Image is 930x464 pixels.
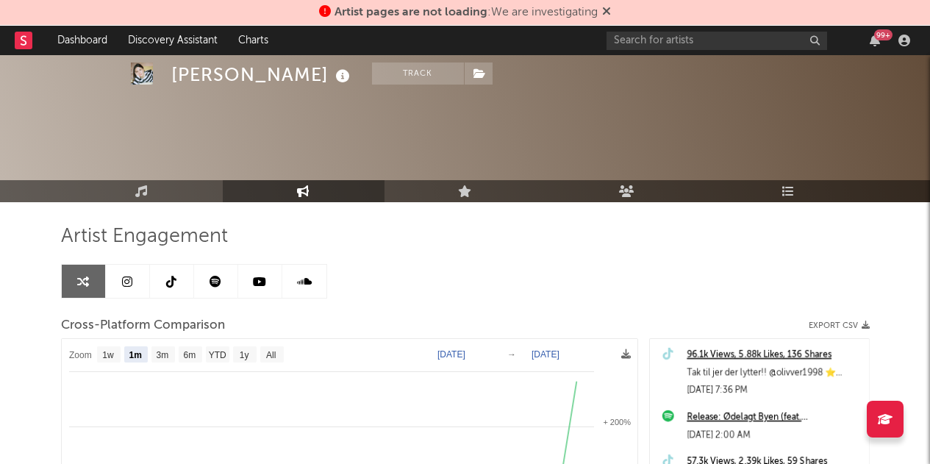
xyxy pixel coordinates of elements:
text: + 200% [603,418,631,426]
span: Artist pages are not loading [335,7,487,18]
text: [DATE] [532,349,559,360]
a: Dashboard [47,26,118,55]
button: Track [372,63,464,85]
span: : We are investigating [335,7,598,18]
div: [DATE] 7:36 PM [687,382,862,399]
text: 1y [239,350,248,360]
a: Release: Ødelagt Byen (feat. [PERSON_NAME]) [687,409,862,426]
text: 3m [156,350,168,360]
text: 6m [183,350,196,360]
span: Artist Engagement [61,228,228,246]
text: 1w [102,350,114,360]
div: [PERSON_NAME] [171,63,354,87]
button: 99+ [870,35,880,46]
a: Discovery Assistant [118,26,228,55]
text: YTD [208,350,226,360]
span: Cross-Platform Comparison [61,317,225,335]
div: 99 + [874,29,893,40]
a: Charts [228,26,279,55]
text: 1m [129,350,141,360]
button: Export CSV [809,321,870,330]
text: [DATE] [437,349,465,360]
input: Search for artists [607,32,827,50]
text: Zoom [69,350,92,360]
text: All [266,350,276,360]
div: Tak til jer der lytter!! @olivver1998 ⭐️ #ødelagtbyen #fyp #sonymusic #newmusic [687,364,862,382]
a: 96.1k Views, 5.88k Likes, 136 Shares [687,346,862,364]
span: Dismiss [602,7,611,18]
div: [DATE] 2:00 AM [687,426,862,444]
text: → [507,349,516,360]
